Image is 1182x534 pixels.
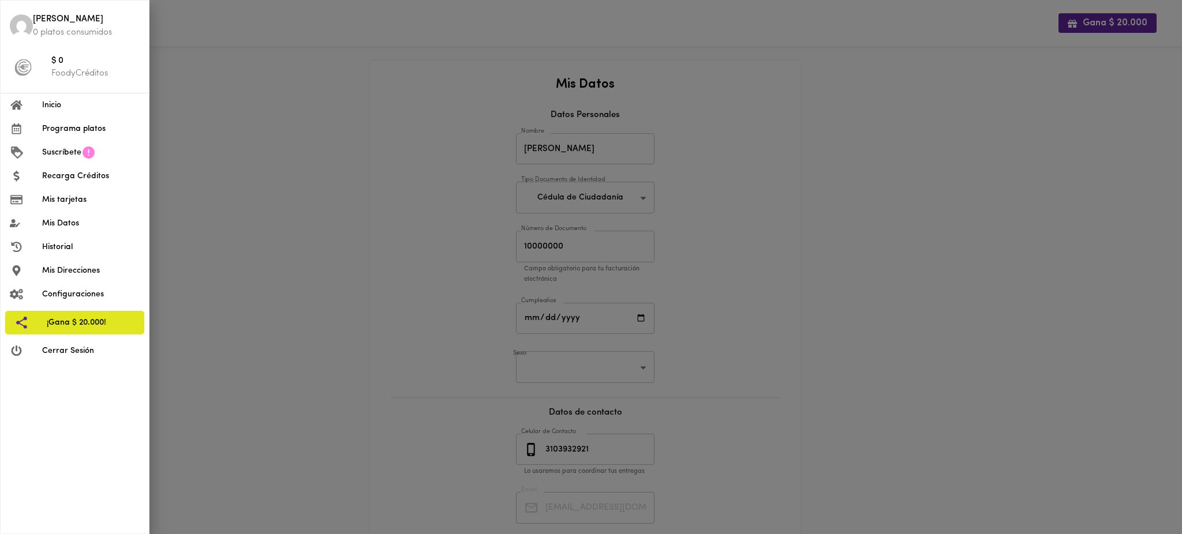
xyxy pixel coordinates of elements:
[14,59,32,76] img: foody-creditos-black.png
[1115,467,1170,522] iframe: Messagebird Livechat Widget
[33,27,140,39] p: 0 platos consumidos
[33,13,140,27] span: [PERSON_NAME]
[42,146,81,159] span: Suscríbete
[42,194,140,206] span: Mis tarjetas
[42,217,140,230] span: Mis Datos
[42,345,140,357] span: Cerrar Sesión
[42,288,140,300] span: Configuraciones
[42,123,140,135] span: Programa platos
[42,241,140,253] span: Historial
[51,67,140,80] p: FoodyCréditos
[42,265,140,277] span: Mis Direcciones
[42,99,140,111] span: Inicio
[47,317,135,329] span: ¡Gana $ 20.000!
[51,55,140,68] span: $ 0
[42,170,140,182] span: Recarga Créditos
